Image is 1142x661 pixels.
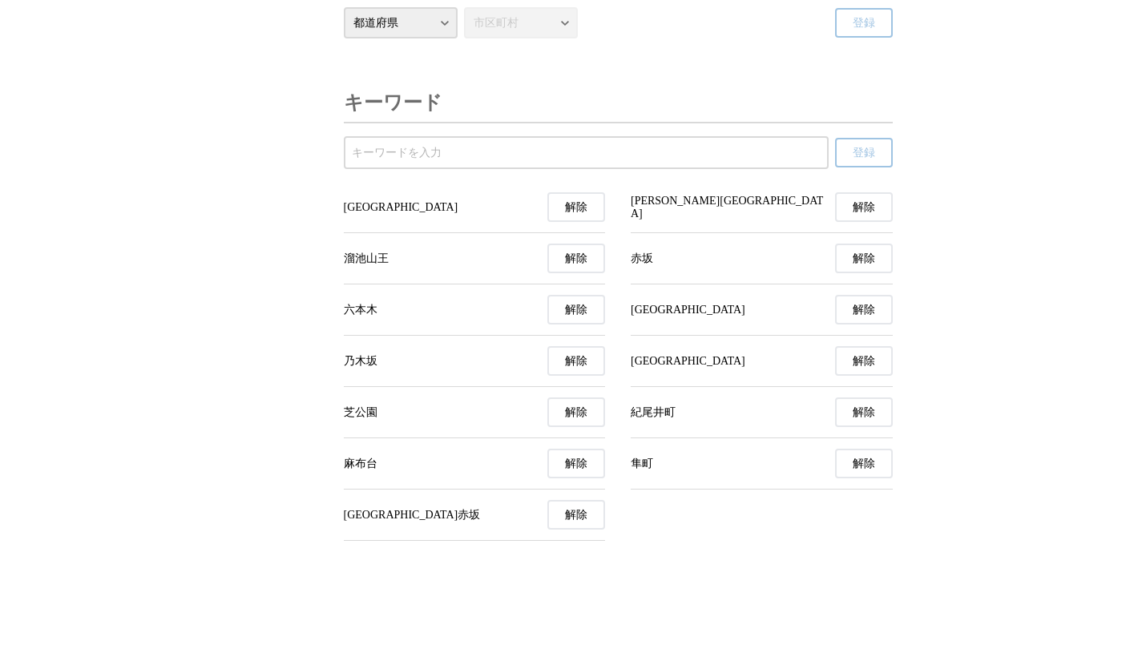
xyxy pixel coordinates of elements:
[344,354,377,369] span: 乃木坂
[835,8,893,38] button: 登録
[835,138,893,167] button: 登録
[835,346,893,376] button: 六本木一丁目の受信を解除
[853,303,875,317] span: 解除
[835,192,893,222] button: 平河町の受信を解除
[547,192,605,222] button: 永田町の受信を解除
[835,397,893,427] button: 紀尾井町の受信を解除
[631,355,745,368] span: [GEOGRAPHIC_DATA]
[565,405,587,420] span: 解除
[565,303,587,317] span: 解除
[547,346,605,376] button: 乃木坂の受信を解除
[344,252,389,266] span: 溜池山王
[835,244,893,273] button: 赤坂の受信を解除
[565,457,587,471] span: 解除
[547,295,605,324] button: 六本木の受信を解除
[853,354,875,369] span: 解除
[853,146,875,160] span: 登録
[565,354,587,369] span: 解除
[631,457,653,471] span: 隼町
[835,295,893,324] button: 赤坂見附の受信を解除
[835,449,893,478] button: 隼町の受信を解除
[352,144,821,162] input: 受信するキーワードを登録する
[853,457,875,471] span: 解除
[464,7,578,38] select: 市区町村
[853,16,875,30] span: 登録
[547,244,605,273] button: 溜池山王の受信を解除
[547,397,605,427] button: 芝公園の受信を解除
[547,449,605,478] button: 麻布台の受信を解除
[344,508,481,522] span: [GEOGRAPHIC_DATA]赤坂
[344,457,377,471] span: 麻布台
[344,405,377,420] span: 芝公園
[565,200,587,215] span: 解除
[631,252,653,266] span: 赤坂
[344,201,458,214] span: [GEOGRAPHIC_DATA]
[853,200,875,215] span: 解除
[344,7,458,38] select: 都道府県
[565,252,587,266] span: 解除
[344,83,442,122] h3: キーワード
[547,500,605,530] button: 港区赤坂の受信を解除
[565,508,587,522] span: 解除
[344,303,377,317] span: 六本木
[631,304,745,316] span: [GEOGRAPHIC_DATA]
[631,405,676,420] span: 紀尾井町
[631,195,829,220] span: [PERSON_NAME][GEOGRAPHIC_DATA]
[853,252,875,266] span: 解除
[853,405,875,420] span: 解除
